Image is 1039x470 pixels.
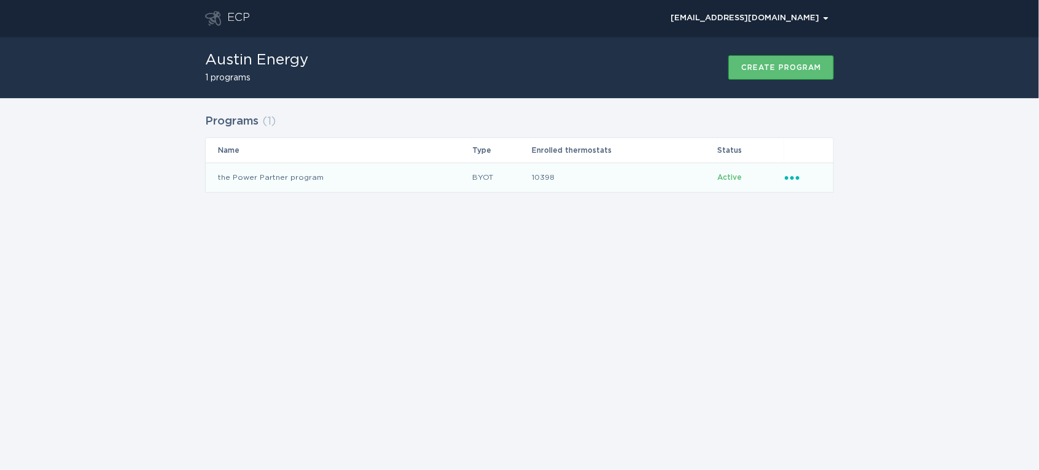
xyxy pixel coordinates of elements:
th: Enrolled thermostats [531,138,717,163]
th: Name [206,138,472,163]
h2: Programs [205,110,259,133]
div: [EMAIL_ADDRESS][DOMAIN_NAME] [671,15,828,22]
h2: 1 programs [205,74,308,82]
td: the Power Partner program [206,163,472,192]
button: Go to dashboard [205,11,221,26]
button: Create program [728,55,834,80]
th: Status [717,138,784,163]
div: Popover menu [785,171,821,184]
div: Create program [741,64,821,71]
div: ECP [227,11,250,26]
tr: d138714fb4724cd7b271465fac671896 [206,163,833,192]
button: Open user account details [665,9,834,28]
h1: Austin Energy [205,53,308,67]
td: 10398 [531,163,717,192]
tr: Table Headers [206,138,833,163]
td: BYOT [472,163,531,192]
th: Type [472,138,531,163]
span: Active [718,174,742,181]
div: Popover menu [665,9,834,28]
span: ( 1 ) [262,116,276,127]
